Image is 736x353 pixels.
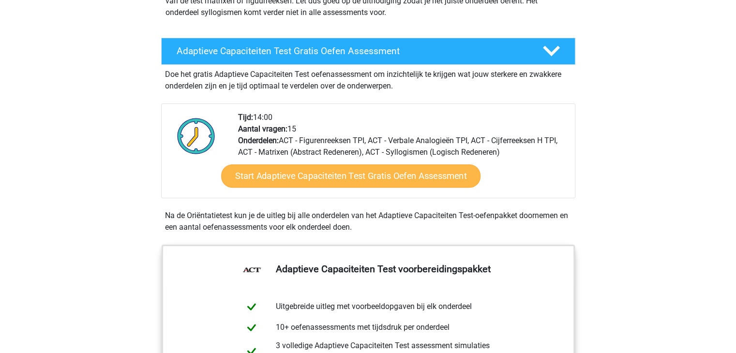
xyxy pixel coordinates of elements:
h4: Adaptieve Capaciteiten Test Gratis Oefen Assessment [177,45,527,57]
a: Adaptieve Capaciteiten Test Gratis Oefen Assessment [157,38,579,65]
b: Onderdelen: [238,136,279,145]
b: Tijd: [238,113,253,122]
img: Klok [172,112,221,160]
div: 14:00 15 ACT - Figurenreeksen TPI, ACT - Verbale Analogieën TPI, ACT - Cijferreeksen H TPI, ACT -... [231,112,574,198]
div: Na de Oriëntatietest kun je de uitleg bij alle onderdelen van het Adaptieve Capaciteiten Test-oef... [161,210,575,233]
a: Start Adaptieve Capaciteiten Test Gratis Oefen Assessment [221,164,481,188]
b: Aantal vragen: [238,124,287,133]
div: Doe het gratis Adaptieve Capaciteiten Test oefenassessment om inzichtelijk te krijgen wat jouw st... [161,65,575,92]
